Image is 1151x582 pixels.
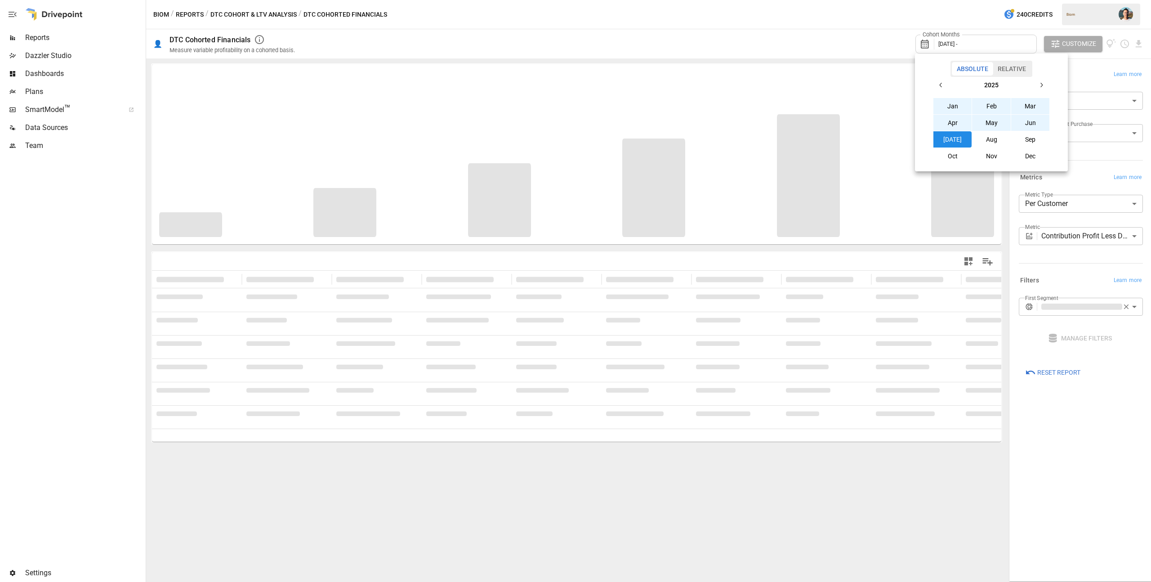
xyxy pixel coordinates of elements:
[949,77,1033,93] button: 2025
[933,131,972,148] button: [DATE]
[972,115,1011,131] button: May
[993,62,1031,76] button: Relative
[972,131,1011,148] button: Aug
[972,98,1011,114] button: Feb
[1011,115,1050,131] button: Jun
[1011,98,1050,114] button: Mar
[1011,148,1050,164] button: Dec
[933,148,972,164] button: Oct
[952,62,993,76] button: Absolute
[933,98,972,114] button: Jan
[933,115,972,131] button: Apr
[1011,131,1050,148] button: Sep
[972,148,1011,164] button: Nov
